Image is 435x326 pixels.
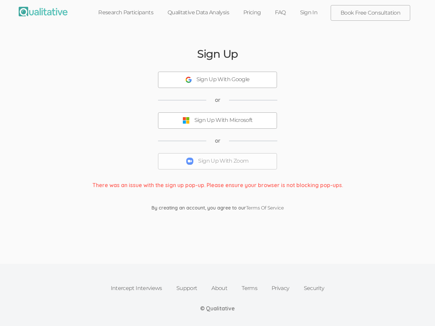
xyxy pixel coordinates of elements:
[158,153,277,169] button: Sign Up With Zoom
[196,76,250,84] div: Sign Up With Google
[198,157,248,165] div: Sign Up With Zoom
[246,205,283,211] a: Terms Of Service
[104,281,169,296] a: Intercept Interviews
[169,281,205,296] a: Support
[331,5,410,20] a: Book Free Consultation
[236,5,268,20] a: Pricing
[215,96,221,104] span: or
[215,137,221,145] span: or
[158,112,277,129] button: Sign Up With Microsoft
[264,281,297,296] a: Privacy
[200,305,235,312] div: © Qualitative
[158,72,277,88] button: Sign Up With Google
[194,116,253,124] div: Sign Up With Microsoft
[204,281,234,296] a: About
[293,5,325,20] a: Sign In
[87,181,348,189] div: There was an issue with the sign up pop-up. Please ensure your browser is not blocking pop-ups.
[91,5,160,20] a: Research Participants
[160,5,236,20] a: Qualitative Data Analysis
[234,281,264,296] a: Terms
[268,5,293,20] a: FAQ
[186,77,192,83] img: Sign Up With Google
[19,7,68,16] img: Qualitative
[297,281,332,296] a: Security
[186,158,193,165] img: Sign Up With Zoom
[401,293,435,326] iframe: Chat Widget
[197,48,238,60] h2: Sign Up
[182,117,190,124] img: Sign Up With Microsoft
[146,204,289,211] div: By creating an account, you agree to our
